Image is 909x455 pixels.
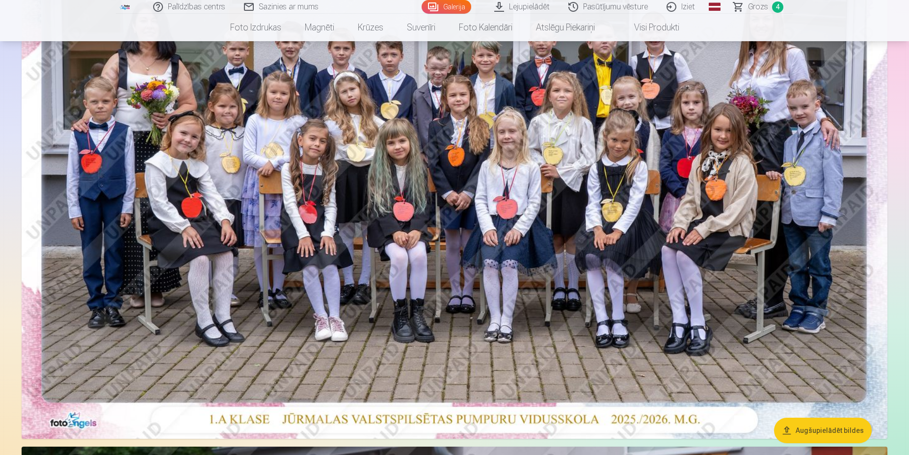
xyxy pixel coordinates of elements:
[447,14,524,41] a: Foto kalendāri
[218,14,293,41] a: Foto izdrukas
[772,1,783,13] span: 4
[120,4,131,10] img: /fa3
[607,14,691,41] a: Visi produkti
[293,14,346,41] a: Magnēti
[346,14,395,41] a: Krūzes
[774,418,872,443] button: Augšupielādēt bildes
[748,1,768,13] span: Grozs
[524,14,607,41] a: Atslēgu piekariņi
[395,14,447,41] a: Suvenīri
